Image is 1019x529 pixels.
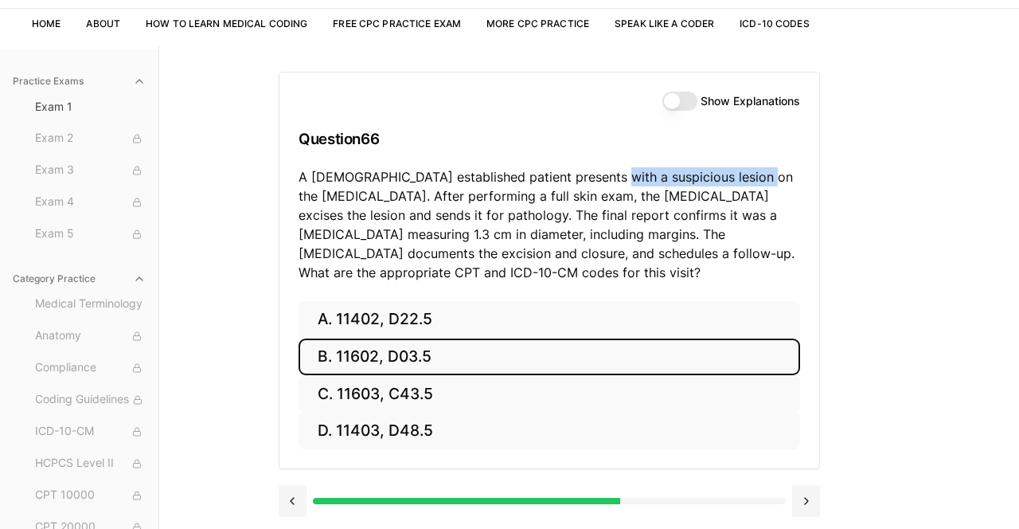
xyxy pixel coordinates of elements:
button: Exam 3 [29,158,152,183]
button: Exam 5 [29,221,152,247]
a: How to Learn Medical Coding [146,18,307,29]
button: Category Practice [6,266,152,292]
button: Medical Terminology [29,292,152,317]
span: Exam 5 [35,225,146,243]
button: CPT 10000 [29,483,152,508]
button: Exam 4 [29,190,152,215]
button: Coding Guidelines [29,387,152,413]
span: Medical Terminology [35,296,146,313]
button: C. 11603, C43.5 [299,375,800,413]
a: ICD-10 Codes [740,18,809,29]
a: Free CPC Practice Exam [333,18,461,29]
p: A [DEMOGRAPHIC_DATA] established patient presents with a suspicious lesion on the [MEDICAL_DATA].... [299,167,800,282]
span: Exam 3 [35,162,146,179]
span: Exam 4 [35,194,146,211]
button: D. 11403, D48.5 [299,413,800,450]
span: Compliance [35,359,146,377]
a: About [86,18,120,29]
a: More CPC Practice [486,18,589,29]
span: Exam 1 [35,99,146,115]
label: Show Explanations [701,96,800,107]
span: Coding Guidelines [35,391,146,409]
a: Speak Like a Coder [615,18,714,29]
span: Anatomy [35,327,146,345]
span: HCPCS Level II [35,455,146,472]
h3: Question 66 [299,116,800,163]
button: A. 11402, D22.5 [299,301,800,339]
a: Home [32,18,61,29]
span: CPT 10000 [35,487,146,504]
button: ICD-10-CM [29,419,152,445]
span: ICD-10-CM [35,423,146,441]
button: HCPCS Level II [29,451,152,476]
button: Exam 2 [29,126,152,151]
button: Compliance [29,355,152,381]
button: Exam 1 [29,94,152,120]
button: Anatomy [29,323,152,349]
button: B. 11602, D03.5 [299,339,800,376]
button: Practice Exams [6,69,152,94]
span: Exam 2 [35,130,146,147]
